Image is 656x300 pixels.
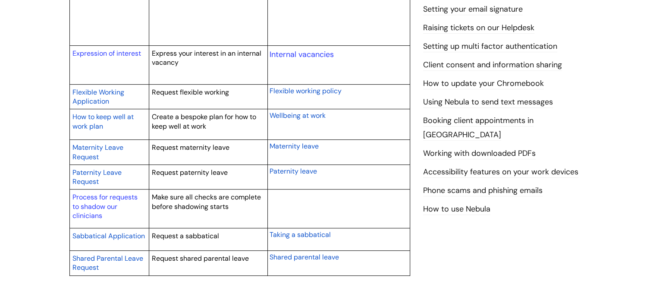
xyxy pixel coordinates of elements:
[270,229,331,240] a: Taking a sabbatical
[152,254,249,263] span: Request shared parental leave
[72,88,124,106] span: Flexible Working Application
[72,49,141,58] a: Expression of interest
[423,4,523,15] a: Setting your email signature
[152,231,219,240] span: Request a sabbatical
[72,142,123,162] a: Maternity Leave Request
[72,87,124,107] a: Flexible Working Application
[72,167,122,187] a: Paternity Leave Request
[423,185,543,196] a: Phone scams and phishing emails
[270,86,342,95] span: Flexible working policy
[72,111,134,131] a: How to keep well at work plan
[270,253,339,262] span: Shared parental leave
[423,60,562,71] a: Client consent and information sharing
[270,166,317,176] a: Paternity leave
[270,252,339,262] a: Shared parental leave
[152,143,229,152] span: Request maternity leave
[423,167,578,178] a: Accessibility features on your work devices
[72,168,122,186] span: Paternity Leave Request
[152,112,256,131] span: Create a bespoke plan for how to keep well at work
[423,115,534,140] a: Booking client appointments in [GEOGRAPHIC_DATA]
[270,230,331,239] span: Taking a sabbatical
[152,49,261,67] span: Express your interest in an internal vacancy
[270,110,326,120] a: Wellbeing at work
[423,22,534,34] a: Raising tickets on our Helpdesk
[72,231,145,240] span: Sabbatical Application
[72,254,143,272] span: Shared Parental Leave Request
[72,112,134,131] span: How to keep well at work plan
[423,41,557,52] a: Setting up multi factor authentication
[72,193,138,220] a: Process for requests to shadow our clinicians
[72,231,145,241] a: Sabbatical Application
[270,49,334,60] a: Internal vacancies
[152,168,228,177] span: Request paternity leave
[270,111,326,120] span: Wellbeing at work
[423,148,536,159] a: Working with downloaded PDFs
[423,204,490,215] a: How to use Nebula
[270,85,342,96] a: Flexible working policy
[72,253,143,273] a: Shared Parental Leave Request
[152,193,261,211] span: Make sure all checks are complete before shadowing starts
[152,88,229,97] span: Request flexible working
[423,97,553,108] a: Using Nebula to send text messages
[423,78,544,89] a: How to update your Chromebook
[270,141,319,151] a: Maternity leave
[72,143,123,161] span: Maternity Leave Request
